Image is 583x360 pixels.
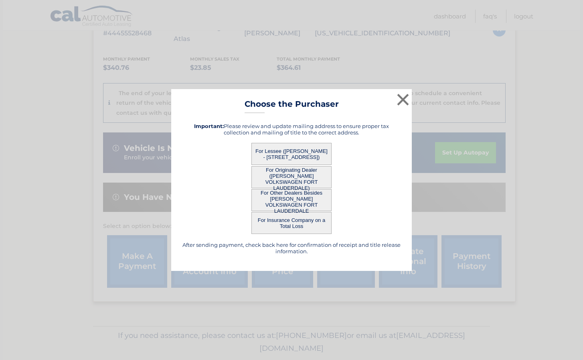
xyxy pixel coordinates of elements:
button: × [395,92,411,108]
button: For Originating Dealer ([PERSON_NAME] VOLKSWAGEN FORT LAUDERDALE) [251,166,332,188]
button: For Lessee ([PERSON_NAME] - [STREET_ADDRESS]) [251,143,332,165]
h3: Choose the Purchaser [245,99,339,113]
button: For Insurance Company on a Total Loss [251,212,332,234]
h5: Please review and update mailing address to ensure proper tax collection and mailing of title to ... [181,123,402,136]
strong: Important: [194,123,224,129]
h5: After sending payment, check back here for confirmation of receipt and title release information. [181,242,402,254]
button: For Other Dealers Besides [PERSON_NAME] VOLKSWAGEN FORT LAUDERDALE [251,189,332,211]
